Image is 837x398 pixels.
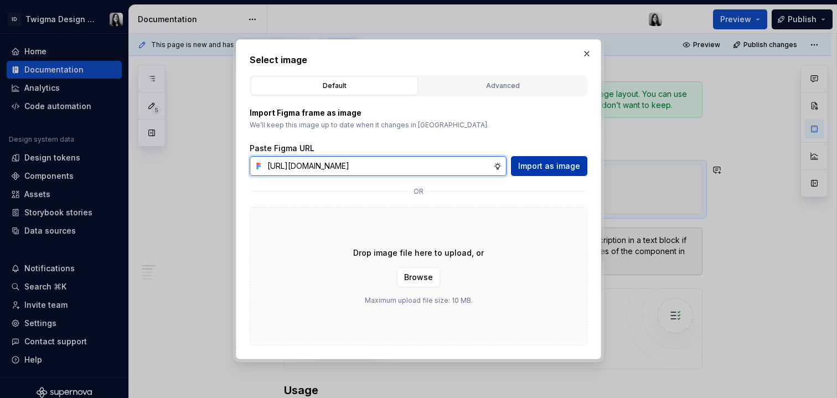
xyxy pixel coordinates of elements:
[404,272,433,283] span: Browse
[353,247,484,259] p: Drop image file here to upload, or
[365,296,473,305] p: Maximum upload file size: 10 MB.
[423,80,582,91] div: Advanced
[255,80,414,91] div: Default
[397,267,440,287] button: Browse
[263,156,493,176] input: https://figma.com/file...
[518,161,580,172] span: Import as image
[414,187,423,196] p: or
[250,143,314,154] label: Paste Figma URL
[250,121,587,130] p: We’ll keep this image up to date when it changes in [GEOGRAPHIC_DATA].
[250,107,587,118] p: Import Figma frame as image
[511,156,587,176] button: Import as image
[250,53,587,66] h2: Select image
